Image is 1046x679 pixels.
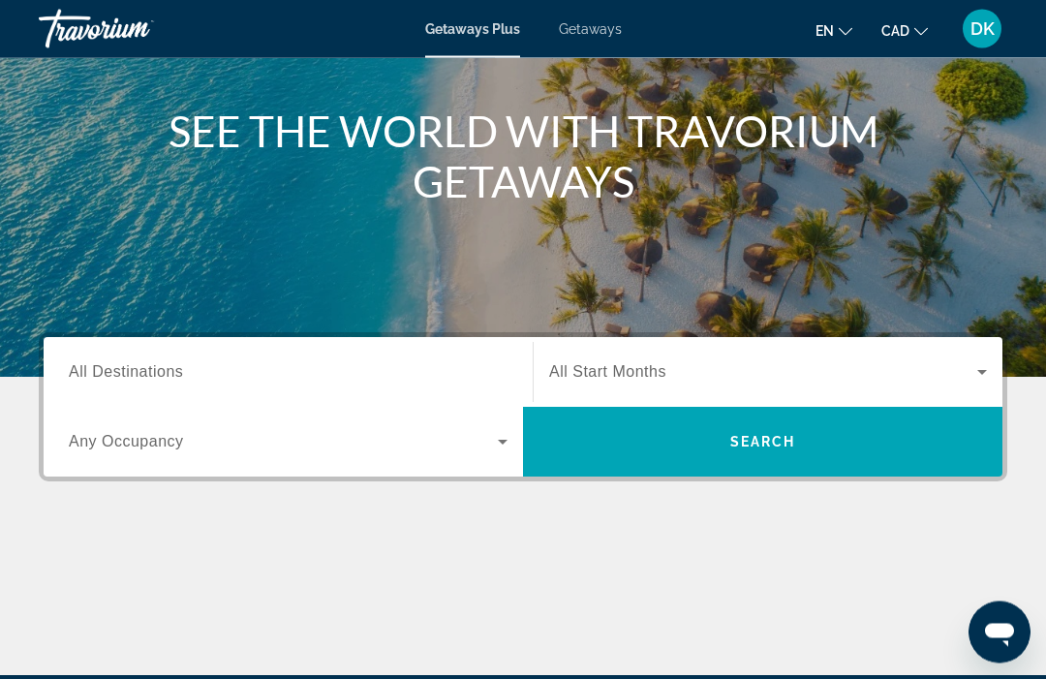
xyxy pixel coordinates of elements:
a: Getaways [559,21,622,37]
span: DK [970,19,995,39]
button: Change language [815,16,852,45]
span: All Start Months [549,364,666,381]
div: Search widget [44,338,1002,478]
input: Select destination [69,362,508,386]
button: Search [523,408,1002,478]
span: Any Occupancy [69,434,184,450]
button: User Menu [957,9,1007,49]
iframe: Button to launch messaging window [969,602,1031,664]
span: en [815,23,834,39]
a: Travorium [39,4,232,54]
span: Search [730,435,796,450]
h1: SEE THE WORLD WITH TRAVORIUM GETAWAYS [160,107,886,207]
span: All Destinations [69,364,183,381]
a: Getaways Plus [425,21,520,37]
span: CAD [881,23,909,39]
button: Change currency [881,16,928,45]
